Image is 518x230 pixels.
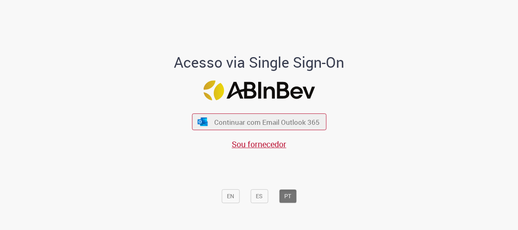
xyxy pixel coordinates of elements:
[197,117,209,126] img: ícone Azure/Microsoft 360
[214,117,320,127] span: Continuar com Email Outlook 365
[250,189,268,203] button: ES
[192,113,326,130] button: ícone Azure/Microsoft 360 Continuar com Email Outlook 365
[146,55,372,71] h1: Acesso via Single Sign-On
[222,189,239,203] button: EN
[232,139,286,150] a: Sou fornecedor
[279,189,296,203] button: PT
[203,80,315,100] img: Logo ABInBev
